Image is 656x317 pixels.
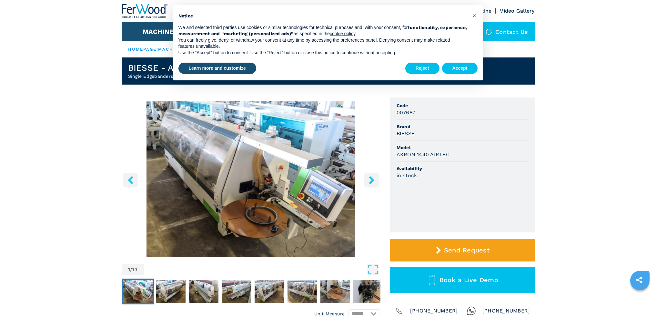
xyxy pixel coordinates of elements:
[132,267,138,272] span: 14
[390,267,535,293] button: Book a Live Demo
[123,280,153,303] img: 868208769140d541687d4eb7a3cb4bab
[500,8,534,14] a: Video Gallery
[397,130,415,137] h3: BIESSE
[253,279,286,304] button: Go to Slide 5
[128,73,252,79] h2: Single Edgebanders
[178,50,468,56] p: Use the “Accept” button to consent. Use the “Reject” button or close this notice to continue with...
[130,267,132,272] span: /
[405,63,439,74] button: Reject
[364,173,379,187] button: right-button
[397,165,528,172] span: Availability
[178,25,467,36] strong: functionality, experience, measurement and “marketing (personalized ads)”
[146,264,379,275] button: Open Fullscreen
[469,10,480,21] button: Close this notice
[128,267,130,272] span: 1
[220,279,253,304] button: Go to Slide 4
[187,279,220,304] button: Go to Slide 3
[319,279,351,304] button: Go to Slide 7
[178,13,468,19] h2: Notice
[444,246,489,254] span: Send Request
[222,280,251,303] img: cd22570d869953ba6a695bcfaccd3cb7
[397,172,417,179] h3: in stock
[631,272,647,288] a: sharethis
[472,12,476,19] span: ×
[410,306,458,315] span: [PHONE_NUMBER]
[439,276,498,284] span: Book a Live Demo
[178,25,468,37] p: We and selected third parties use cookies or similar technologies for technical purposes and, wit...
[352,279,384,304] button: Go to Slide 8
[397,109,416,116] h3: 007687
[330,31,355,36] a: cookie policy
[467,306,476,315] img: Whatsapp
[122,279,154,304] button: Go to Slide 1
[178,63,256,74] button: Learn more and customize
[143,28,178,36] button: Machines
[288,280,317,303] img: 2ea2bf6bfbea42fb419d79dea753e40e
[482,306,530,315] span: [PHONE_NUMBER]
[397,123,528,130] span: Brand
[122,101,380,257] div: Go to Slide 1
[128,47,157,52] a: HOMEPAGE
[314,311,345,317] em: Unit Measure
[122,101,380,257] img: Single Edgebanders BIESSE AKRON 1440 AIRTEC
[128,63,252,73] h1: BIESSE - AKRON 1440 AIRTEC
[122,279,380,304] nav: Thumbnail Navigation
[397,151,449,158] h3: AKRON 1440 AIRTEC
[353,280,383,303] img: ab240dbb584324188cc6d0d2ae73089d
[395,306,404,315] img: Phone
[255,280,284,303] img: 2107ef4a2ffcdbef6e988e4ce9a3326c
[178,37,468,50] p: You can freely give, deny, or withdraw your consent at any time by accessing the preferences pane...
[155,279,187,304] button: Go to Slide 2
[156,280,186,303] img: e51b7707d58b0ccaa628f5676f2238e8
[122,4,168,18] img: Ferwood
[286,279,318,304] button: Go to Slide 6
[189,280,218,303] img: 4a340eed181e8b33269b56aa7d23041f
[156,47,158,52] span: |
[397,102,528,109] span: Code
[486,28,492,35] img: Contact us
[479,22,535,41] div: Contact us
[397,144,528,151] span: Model
[123,173,138,187] button: left-button
[158,47,186,52] a: machines
[390,239,535,261] button: Send Request
[320,280,350,303] img: 9589f1801bc7138c175313721676cfde
[442,63,478,74] button: Accept
[629,288,651,312] iframe: Chat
